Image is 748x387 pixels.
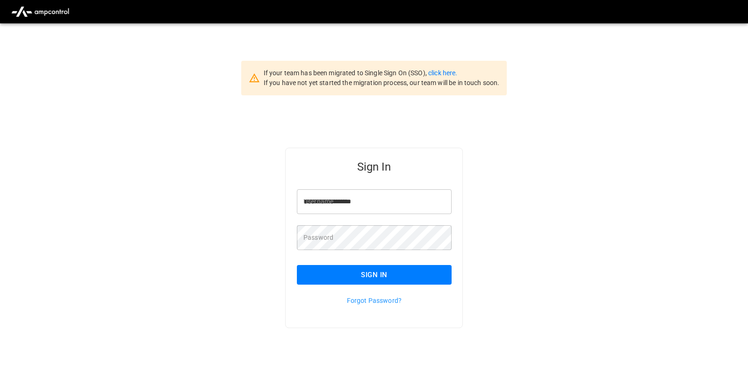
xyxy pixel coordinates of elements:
[297,265,452,285] button: Sign In
[264,79,500,86] span: If you have not yet started the migration process, our team will be in touch soon.
[297,296,452,305] p: Forgot Password?
[7,3,73,21] img: ampcontrol.io logo
[264,69,428,77] span: If your team has been migrated to Single Sign On (SSO),
[428,69,457,77] a: click here.
[297,159,452,174] h5: Sign In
